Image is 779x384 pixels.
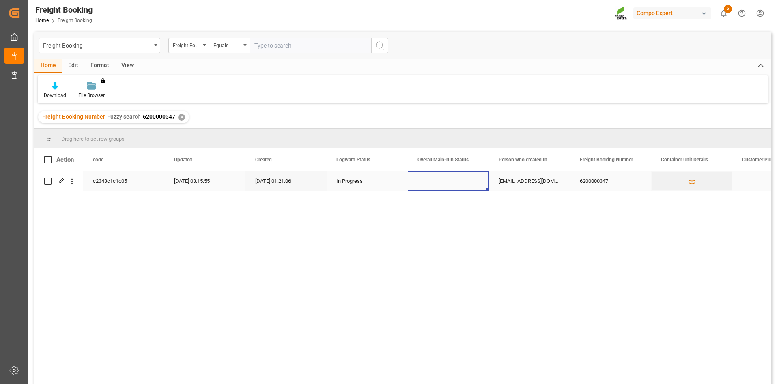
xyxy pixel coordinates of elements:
div: Home [34,59,62,73]
span: Person who created the Object Mail Address [499,157,553,163]
button: show 5 new notifications [714,4,733,22]
span: Created [255,157,272,163]
span: Updated [174,157,192,163]
div: [EMAIL_ADDRESS][DOMAIN_NAME] [489,171,570,191]
button: search button [371,38,388,53]
button: open menu [39,38,160,53]
div: Press SPACE to select this row. [34,171,83,191]
div: Equals [213,40,241,49]
span: Overall Main-run Status [417,157,469,163]
div: [DATE] 01:21:06 [245,171,327,191]
span: 6200000347 [143,113,175,120]
span: 5 [724,5,732,13]
button: Help Center [733,4,751,22]
div: [DATE] 03:15:55 [164,171,245,191]
div: Download [44,92,66,99]
div: In Progress [336,172,398,191]
span: Fuzzy search [107,113,141,120]
div: Freight Booking [35,4,93,16]
img: Screenshot%202023-09-29%20at%2010.02.21.png_1712312052.png [615,6,628,20]
div: Freight Booking [43,40,151,50]
div: Compo Expert [633,7,711,19]
button: Compo Expert [633,5,714,21]
a: Home [35,17,49,23]
div: Action [56,156,74,163]
div: ✕ [178,114,185,121]
div: Format [84,59,115,73]
span: Container Unit Details [661,157,708,163]
div: c2343c1c1c05 [83,171,164,191]
span: Logward Status [336,157,370,163]
span: Drag here to set row groups [61,136,125,142]
span: Freight Booking Number [42,113,105,120]
div: Edit [62,59,84,73]
button: open menu [168,38,209,53]
span: Freight Booking Number [580,157,633,163]
div: Freight Booking Number [173,40,200,49]
input: Type to search [250,38,371,53]
span: code [93,157,103,163]
button: open menu [209,38,250,53]
div: 6200000347 [570,171,651,191]
div: View [115,59,140,73]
